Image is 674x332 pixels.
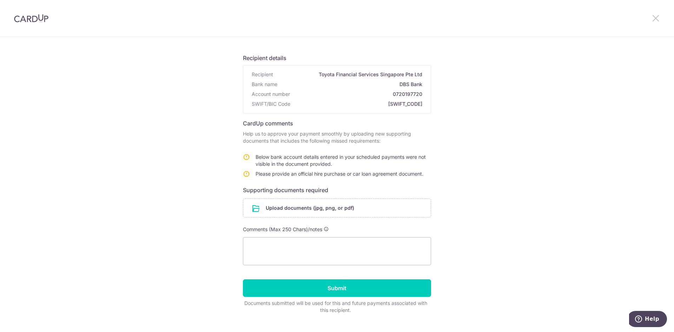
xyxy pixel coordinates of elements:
[243,198,431,217] div: Upload documents (jpg, png, or pdf)
[252,91,290,98] span: Account number
[243,300,428,314] div: Documents submitted will be used for this and future payments associated with this recipient.
[243,186,431,194] h6: Supporting documents required
[243,54,431,62] h6: Recipient details
[256,171,423,177] span: Please provide an official hire purchase or car loan agreement document.
[293,91,422,98] span: 0720197720
[276,71,422,78] span: Toyota Financial Services Singapore Pte Ltd
[252,100,290,108] span: SWIFT/BIC Code
[243,130,431,144] p: Help us to approve your payment smoothly by uploading new supporting documents that includes the ...
[293,100,422,108] span: [SWIFT_CODE]
[243,119,431,128] h6: CardUp comments
[243,226,322,232] span: Comments (Max 250 Chars)/notes
[280,81,422,88] span: DBS Bank
[256,154,426,167] span: Below bank account details entered in your scheduled payments were not visible in the document pr...
[629,311,667,328] iframe: Opens a widget where you can find more information
[252,81,277,88] span: Bank name
[252,71,273,78] span: Recipient
[14,14,48,22] img: CardUp
[243,279,431,297] input: Submit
